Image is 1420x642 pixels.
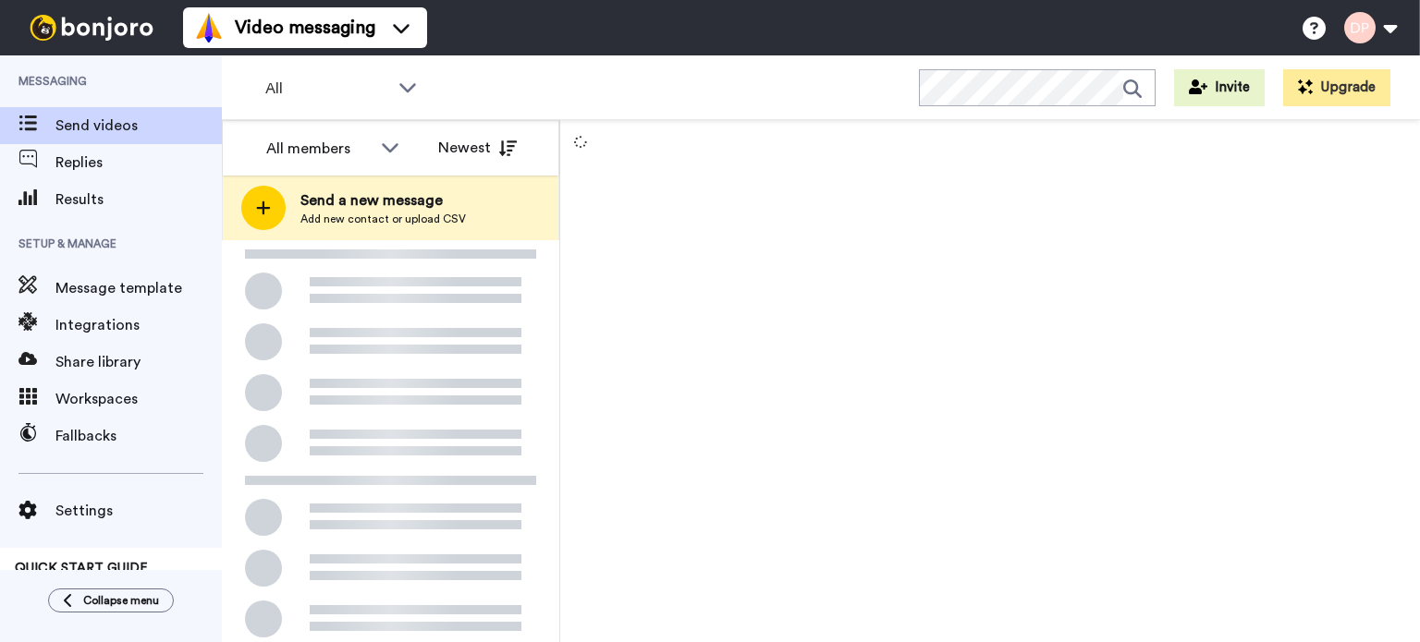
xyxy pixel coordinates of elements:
span: Workspaces [55,388,222,410]
span: Integrations [55,314,222,336]
span: Fallbacks [55,425,222,447]
span: Results [55,188,222,211]
span: Video messaging [235,15,375,41]
span: Collapse menu [83,593,159,608]
img: bj-logo-header-white.svg [22,15,161,41]
button: Collapse menu [48,588,174,612]
span: Send a new message [300,189,466,212]
span: Share library [55,351,222,373]
span: Message template [55,277,222,299]
span: All [265,78,389,100]
span: Settings [55,500,222,522]
span: Send videos [55,115,222,137]
button: Invite [1174,69,1265,106]
div: All members [266,138,372,160]
span: Replies [55,151,222,174]
span: QUICK START GUIDE [15,562,148,575]
button: Upgrade [1283,69,1390,106]
button: Newest [424,129,531,166]
span: Add new contact or upload CSV [300,212,466,226]
img: vm-color.svg [194,13,224,42]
